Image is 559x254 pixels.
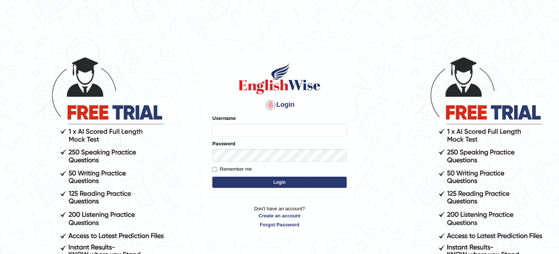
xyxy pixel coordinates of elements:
input: Remember me [212,167,217,172]
label: Remember me [212,165,252,173]
a: Create an account [212,212,347,219]
a: Forgot Password [212,221,347,228]
img: Logo of English Wise sign in for intelligent practice with AI [237,62,322,95]
button: Login [212,177,347,188]
label: Username [212,115,236,122]
p: Don't have an account? [212,205,347,228]
h4: Login [212,99,347,111]
label: Password [212,140,235,147]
